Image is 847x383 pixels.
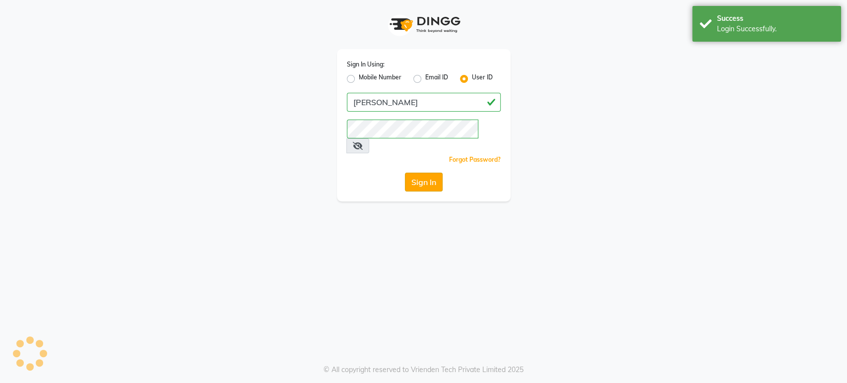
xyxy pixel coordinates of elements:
img: logo1.svg [384,10,463,39]
label: Mobile Number [359,73,401,85]
div: Success [717,13,834,24]
button: Sign In [405,173,443,191]
label: Email ID [425,73,448,85]
input: Username [347,93,501,112]
label: Sign In Using: [347,60,385,69]
a: Forgot Password? [449,156,501,163]
div: Login Successfully. [717,24,834,34]
input: Username [347,120,478,138]
label: User ID [472,73,493,85]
